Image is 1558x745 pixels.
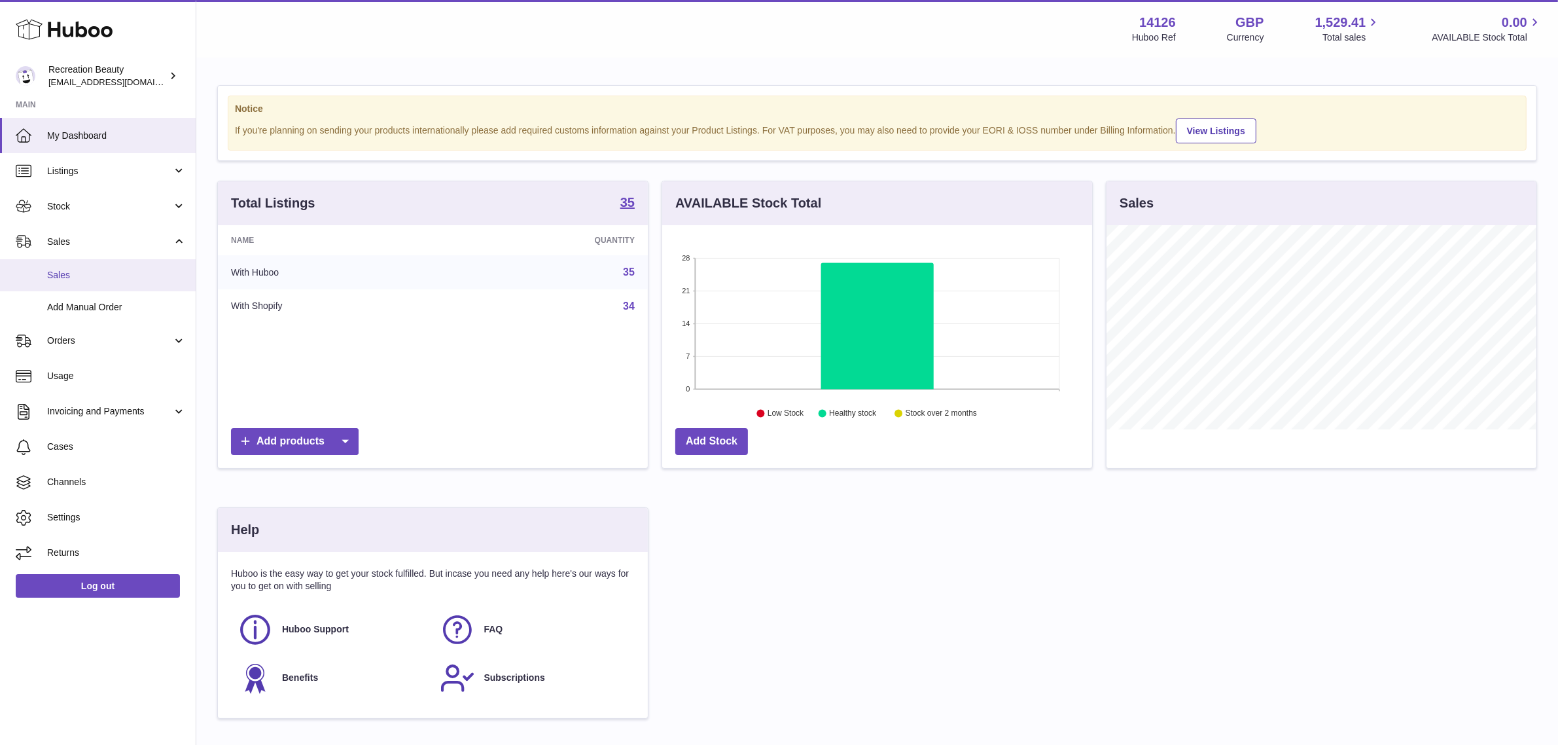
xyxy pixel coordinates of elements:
[1502,14,1527,31] span: 0.00
[768,409,804,418] text: Low Stock
[1432,14,1542,44] a: 0.00 AVAILABLE Stock Total
[218,289,450,323] td: With Shopify
[47,200,172,213] span: Stock
[829,409,877,418] text: Healthy stock
[1139,14,1176,31] strong: 14126
[282,672,318,684] span: Benefits
[238,612,427,647] a: Huboo Support
[1120,194,1154,212] h3: Sales
[906,409,977,418] text: Stock over 2 months
[1227,31,1264,44] div: Currency
[484,623,503,636] span: FAQ
[47,405,172,418] span: Invoicing and Payments
[686,352,690,360] text: 7
[1432,31,1542,44] span: AVAILABLE Stock Total
[16,66,35,86] img: internalAdmin-14126@internal.huboo.com
[235,117,1519,143] div: If you're planning on sending your products internationally please add required customs informati...
[47,441,186,453] span: Cases
[47,335,172,347] span: Orders
[47,370,186,382] span: Usage
[218,255,450,289] td: With Huboo
[440,612,629,647] a: FAQ
[620,196,635,211] a: 35
[238,661,427,696] a: Benefits
[47,476,186,488] span: Channels
[1322,31,1381,44] span: Total sales
[231,568,635,592] p: Huboo is the easy way to get your stock fulfilled. But incase you need any help here's our ways f...
[450,225,648,255] th: Quantity
[48,77,192,87] span: [EMAIL_ADDRESS][DOMAIN_NAME]
[1315,14,1381,44] a: 1,529.41 Total sales
[231,521,259,539] h3: Help
[231,194,315,212] h3: Total Listings
[218,225,450,255] th: Name
[1315,14,1366,31] span: 1,529.41
[1176,118,1256,143] a: View Listings
[675,194,821,212] h3: AVAILABLE Stock Total
[682,319,690,327] text: 14
[282,623,349,636] span: Huboo Support
[47,301,186,314] span: Add Manual Order
[47,547,186,559] span: Returns
[47,511,186,524] span: Settings
[47,236,172,248] span: Sales
[484,672,545,684] span: Subscriptions
[1235,14,1264,31] strong: GBP
[682,287,690,295] text: 21
[231,428,359,455] a: Add products
[1132,31,1176,44] div: Huboo Ref
[16,574,180,598] a: Log out
[440,661,629,696] a: Subscriptions
[623,300,635,312] a: 34
[47,165,172,177] span: Listings
[48,64,166,88] div: Recreation Beauty
[682,254,690,262] text: 28
[686,385,690,393] text: 0
[623,266,635,278] a: 35
[47,130,186,142] span: My Dashboard
[620,196,635,209] strong: 35
[47,269,186,282] span: Sales
[675,428,748,455] a: Add Stock
[235,103,1519,115] strong: Notice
